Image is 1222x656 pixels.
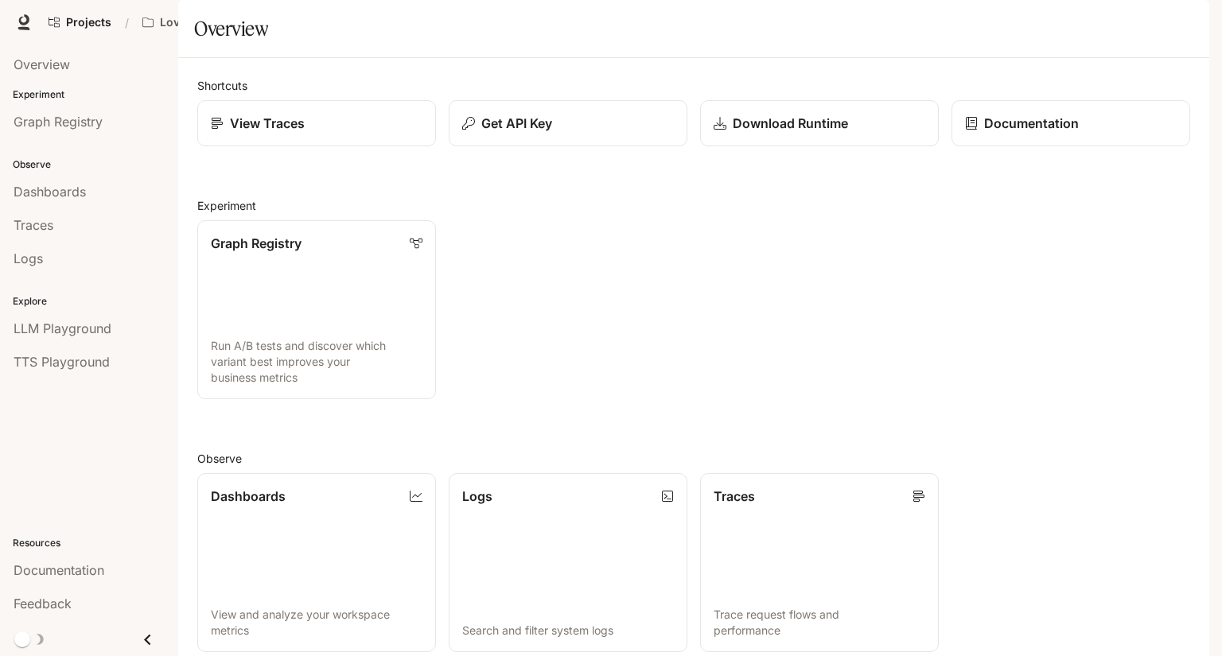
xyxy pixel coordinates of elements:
[197,473,436,652] a: DashboardsView and analyze your workspace metrics
[197,197,1190,214] h2: Experiment
[481,114,552,133] p: Get API Key
[197,100,436,146] a: View Traces
[952,100,1190,146] a: Documentation
[714,607,925,639] p: Trace request flows and performance
[41,6,119,38] a: Go to projects
[197,77,1190,94] h2: Shortcuts
[733,114,848,133] p: Download Runtime
[211,338,422,386] p: Run A/B tests and discover which variant best improves your business metrics
[135,6,264,38] button: All workspaces
[211,487,286,506] p: Dashboards
[194,13,268,45] h1: Overview
[700,100,939,146] a: Download Runtime
[230,114,305,133] p: View Traces
[449,473,687,652] a: LogsSearch and filter system logs
[197,220,436,399] a: Graph RegistryRun A/B tests and discover which variant best improves your business metrics
[119,14,135,31] div: /
[160,16,239,29] p: Love Bird Cam
[449,100,687,146] button: Get API Key
[211,234,302,253] p: Graph Registry
[197,450,1190,467] h2: Observe
[66,16,111,29] span: Projects
[984,114,1079,133] p: Documentation
[462,487,492,506] p: Logs
[462,623,674,639] p: Search and filter system logs
[211,607,422,639] p: View and analyze your workspace metrics
[700,473,939,652] a: TracesTrace request flows and performance
[714,487,755,506] p: Traces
